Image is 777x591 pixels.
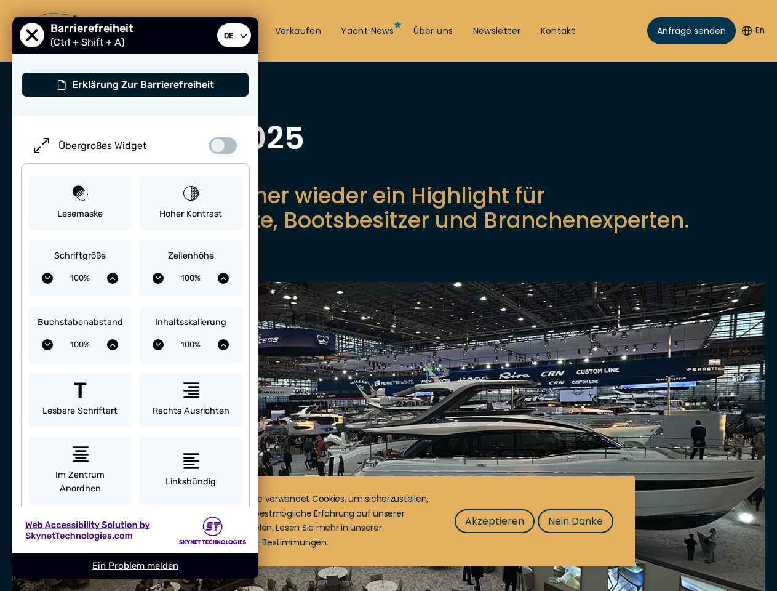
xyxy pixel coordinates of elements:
[647,17,736,44] a: Anfrage senden
[455,509,535,533] button: Akzeptieren
[53,269,107,287] span: Aktuelle Schriftgröße
[12,17,258,579] div: User Preferences
[155,316,226,329] span: Inhaltsskalierung
[54,249,106,263] span: Schriftgröße
[20,23,44,48] button: Schließen Sie das Menü 'Eingabehilfen'.
[53,336,107,354] span: Aktueller Buchstabenabstand
[204,536,327,549] a: Datenschutz-Bestimmungen
[25,519,150,542] img: Web Accessibility Solution by Skynet Technologies
[12,183,765,233] p: Bootsmessen sind immer wieder ein Highlight für Wassersportbegeisterte, Bootsbesitzer und Branche...
[221,28,236,43] span: de
[50,36,130,48] span: (Ctrl + Shift + A)
[204,492,430,550] div: Diese Website verwendet Cookies, um sicherzustellen, dass Sie die bestmögliche Erfahrung auf unse...
[742,25,765,37] button: En
[10,537,55,581] button: Show Accessibility Preferences
[107,339,118,350] button: Erhöhen Sie den Buchstabenabstand
[28,437,132,505] button: Im Zentrum anordnen
[28,176,132,231] button: Lesemaske
[139,437,242,505] button: Linksbündig
[42,273,53,284] button: Verringern Sie die Schriftgröße
[42,339,53,350] button: Buchstabenabstand verringern
[22,72,249,97] button: Erklärung zur Barrierefreiheit
[341,25,394,38] a: Yacht News
[538,509,613,533] button: Nein Danke
[58,140,146,151] span: Übergroßes Widget
[92,560,178,571] a: Ein Problem melden
[107,273,118,284] button: Schriftgröße vergrößern
[139,176,242,231] button: Hoher Kontrast
[179,517,246,544] img: Skynet
[153,273,164,284] button: Zeilenhöhe verringern
[38,316,123,329] span: Buchstabenabstand
[541,25,576,38] a: Kontakt
[28,373,132,428] button: Lesbare Schriftart
[275,25,322,38] a: Verkaufen
[217,23,251,48] a: Sprache auswählen
[168,249,214,263] span: Zeilenhöhe
[164,269,218,287] span: Aktuelle Zeilenhöhe
[12,507,258,553] a: Web Accessibility Solution by Skynet Technologies Skynet
[218,339,229,350] button: Inhaltsskalierung erhöhen
[153,339,164,350] button: Inhaltsskalierung verringern
[139,373,242,428] button: Rechts ausrichten
[465,513,524,529] span: Akzeptieren
[12,123,765,154] h1: Bootsmessen 2025
[218,273,229,284] button: Erhöhen Sie die Zeilenhöhe
[548,513,603,529] span: Nein Danke
[72,79,214,90] span: Erklärung zur Barrierefreiheit
[657,25,726,38] span: Anfrage senden
[164,336,218,354] span: Aktuelle Inhaltsskalierung
[50,22,140,35] span: Barrierefreiheit
[413,25,453,38] a: Über uns
[473,25,521,38] a: Newsletter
